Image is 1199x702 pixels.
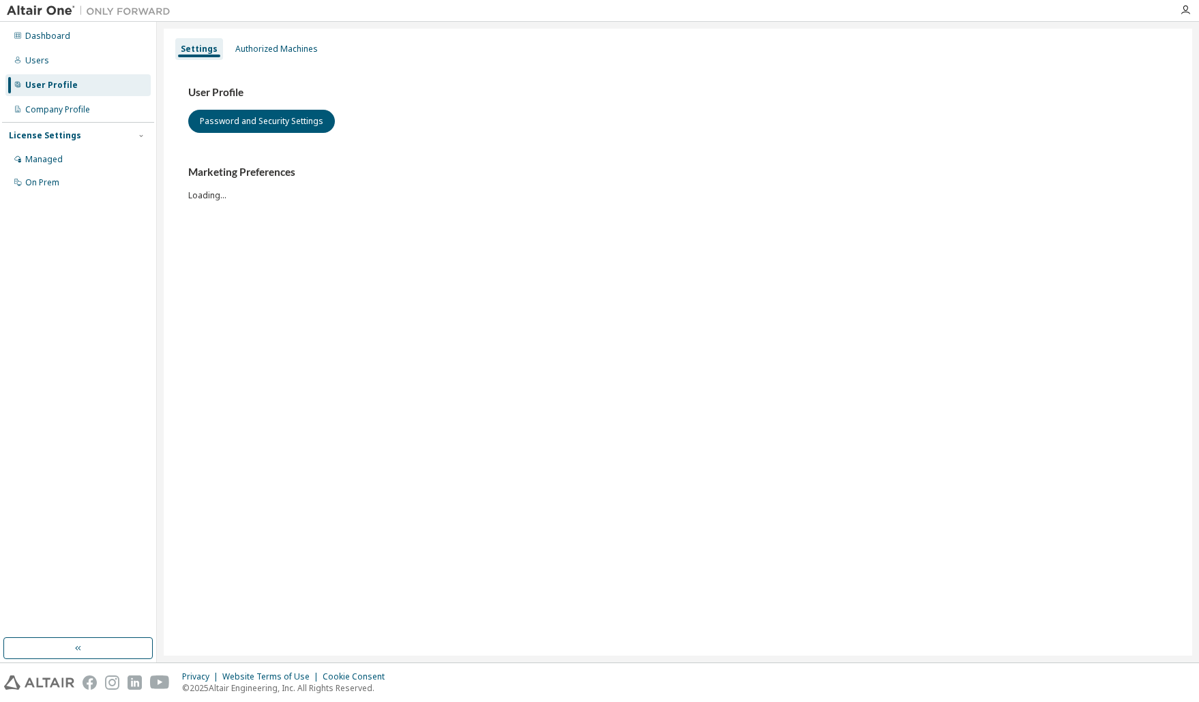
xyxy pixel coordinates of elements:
[188,166,1168,179] h3: Marketing Preferences
[25,154,63,165] div: Managed
[25,31,70,42] div: Dashboard
[9,130,81,141] div: License Settings
[7,4,177,18] img: Altair One
[182,671,222,682] div: Privacy
[25,177,59,188] div: On Prem
[181,44,218,55] div: Settings
[150,675,170,690] img: youtube.svg
[188,86,1168,100] h3: User Profile
[188,110,335,133] button: Password and Security Settings
[4,675,74,690] img: altair_logo.svg
[182,682,393,694] p: © 2025 Altair Engineering, Inc. All Rights Reserved.
[128,675,142,690] img: linkedin.svg
[25,80,78,91] div: User Profile
[235,44,318,55] div: Authorized Machines
[222,671,323,682] div: Website Terms of Use
[323,671,393,682] div: Cookie Consent
[188,166,1168,200] div: Loading...
[105,675,119,690] img: instagram.svg
[25,55,49,66] div: Users
[83,675,97,690] img: facebook.svg
[25,104,90,115] div: Company Profile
